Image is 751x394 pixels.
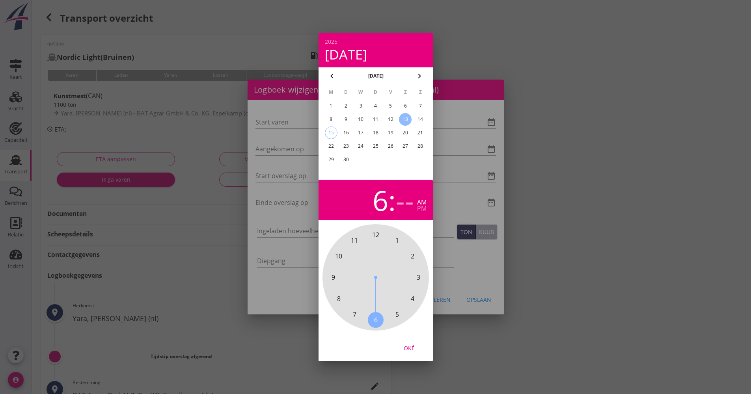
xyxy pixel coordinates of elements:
[369,113,382,126] button: 11
[384,140,397,152] button: 26
[369,126,382,139] button: 18
[414,126,427,139] button: 21
[414,140,427,152] button: 28
[395,310,399,319] span: 5
[339,126,352,139] button: 16
[417,205,427,212] div: pm
[399,100,412,112] button: 6
[411,294,414,303] span: 4
[354,100,367,112] button: 3
[339,113,352,126] button: 9
[369,85,383,99] th: D
[415,71,424,81] i: chevron_right
[339,140,352,152] button: 23
[354,140,367,152] button: 24
[352,310,356,319] span: 7
[398,344,420,352] div: Oké
[399,113,412,126] button: 13
[351,236,358,245] span: 11
[324,140,337,152] button: 22
[339,153,352,166] button: 30
[339,100,352,112] button: 2
[384,113,397,126] button: 12
[416,273,420,282] span: 3
[325,127,337,139] div: 15
[384,126,397,139] button: 19
[417,199,427,205] div: am
[337,294,340,303] span: 8
[414,113,427,126] button: 14
[354,126,367,139] button: 17
[365,70,386,82] button: [DATE]
[369,100,382,112] button: 4
[383,85,397,99] th: V
[372,230,379,240] span: 12
[392,341,427,355] button: Oké
[399,140,412,152] button: 27
[395,236,399,245] span: 1
[335,251,342,261] span: 10
[411,251,414,261] span: 2
[324,100,337,112] button: 1
[324,126,337,139] button: 15
[399,126,412,139] button: 20
[324,85,338,99] th: M
[327,71,337,81] i: chevron_left
[354,85,368,99] th: W
[354,113,367,126] button: 10
[324,153,337,166] button: 29
[384,100,397,112] button: 5
[388,186,396,214] span: :
[374,315,377,325] span: 6
[325,39,427,45] div: 2025
[373,186,388,214] div: 6
[324,113,337,126] button: 8
[413,85,427,99] th: Z
[398,85,412,99] th: Z
[331,273,335,282] span: 9
[414,100,427,112] button: 7
[369,140,382,152] button: 25
[325,48,427,61] div: [DATE]
[339,85,353,99] th: D
[396,186,414,214] div: --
